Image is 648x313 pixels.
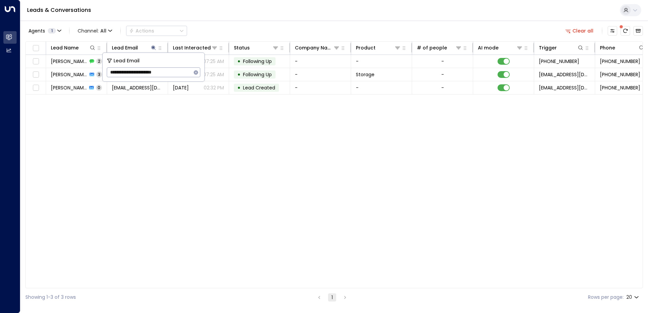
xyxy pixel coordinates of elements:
span: Lead Email [114,57,140,65]
div: Trigger [539,44,557,52]
span: Steven Shaw [51,58,87,65]
button: Agents1 [25,26,64,36]
div: Phone [600,44,615,52]
span: Toggle select row [32,84,40,92]
p: 07:25 AM [203,71,224,78]
div: Lead Email [112,44,157,52]
td: - [290,55,351,68]
span: Storage [356,71,374,78]
div: Status [234,44,279,52]
span: 0 [96,85,102,90]
button: Clear all [563,26,596,36]
div: Product [356,44,401,52]
span: kau@hotmail.com [112,84,163,91]
div: Button group with a nested menu [126,26,187,36]
span: leads@space-station.co.uk [539,71,590,78]
span: +447555332266 [600,71,640,78]
div: Lead Email [112,44,138,52]
span: 3 [96,71,102,77]
span: Following Up [243,71,272,78]
span: leads@space-station.co.uk [539,84,590,91]
button: Actions [126,26,187,36]
span: 1 [48,28,56,34]
p: 07:25 AM [203,58,224,65]
span: +447555332266 [600,58,640,65]
span: Agents [28,28,45,33]
nav: pagination navigation [315,293,349,301]
span: All [100,28,106,34]
div: Lead Name [51,44,96,52]
div: Showing 1-3 of 3 rows [25,294,76,301]
div: AI mode [478,44,499,52]
td: - [351,55,412,68]
div: • [237,69,241,80]
div: • [237,82,241,93]
span: Lead Created [243,84,275,91]
button: Channel:All [75,26,115,36]
span: There are new threads available. Refresh the grid to view the latest updates. [621,26,630,36]
div: Status [234,44,250,52]
button: Customize [608,26,617,36]
div: Last Interacted [173,44,211,52]
div: - [441,84,444,91]
div: AI mode [478,44,523,52]
td: - [351,81,412,94]
div: - [441,58,444,65]
div: 20 [626,292,640,302]
span: 2 [96,58,102,64]
div: Actions [129,28,154,34]
div: Product [356,44,376,52]
span: Toggle select row [32,57,40,66]
td: - [290,68,351,81]
span: Steven Shaw [51,84,87,91]
div: Phone [600,44,645,52]
div: - [441,71,444,78]
div: • [237,56,241,67]
button: Archived Leads [633,26,643,36]
div: Lead Name [51,44,79,52]
a: Leads & Conversations [27,6,91,14]
span: +447555332266 [539,58,579,65]
span: Steven Shaw [51,71,87,78]
span: Toggle select row [32,70,40,79]
span: Channel: [75,26,115,36]
div: Company Name [295,44,333,52]
span: +447555332266 [600,84,640,91]
button: page 1 [328,293,336,301]
div: Trigger [539,44,584,52]
div: Company Name [295,44,340,52]
td: - [290,81,351,94]
span: Toggle select all [32,44,40,53]
div: Last Interacted [173,44,218,52]
div: # of people [417,44,462,52]
div: # of people [417,44,447,52]
p: 02:32 PM [204,84,224,91]
span: Aug 18, 2025 [173,84,189,91]
label: Rows per page: [588,294,624,301]
span: Following Up [243,58,272,65]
